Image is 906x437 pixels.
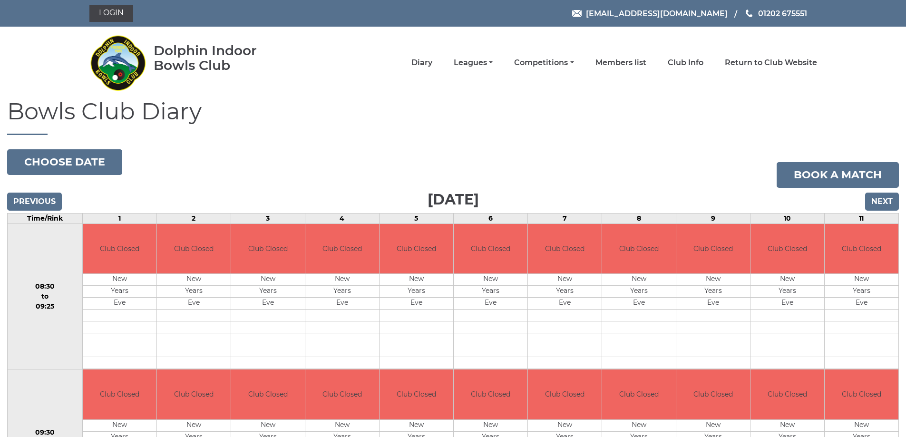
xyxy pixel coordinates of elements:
td: New [231,419,305,431]
a: Login [89,5,133,22]
td: Eve [305,298,379,310]
td: New [528,419,602,431]
img: Dolphin Indoor Bowls Club [89,29,146,96]
td: Years [528,286,602,298]
td: Club Closed [676,224,750,274]
td: Time/Rink [8,213,83,223]
td: New [528,274,602,286]
td: Club Closed [380,369,453,419]
td: Club Closed [825,224,898,274]
td: Club Closed [157,369,231,419]
span: 01202 675551 [758,9,807,18]
a: Book a match [777,162,899,188]
td: Club Closed [528,224,602,274]
img: Email [572,10,582,17]
td: Eve [454,298,527,310]
td: New [157,419,231,431]
td: Eve [825,298,898,310]
td: 6 [453,213,527,223]
img: Phone us [746,10,752,17]
td: New [676,274,750,286]
td: Club Closed [157,224,231,274]
td: Years [676,286,750,298]
td: Years [825,286,898,298]
td: Eve [676,298,750,310]
td: 1 [82,213,156,223]
span: [EMAIL_ADDRESS][DOMAIN_NAME] [586,9,728,18]
td: 7 [527,213,602,223]
td: Eve [750,298,824,310]
td: 8 [602,213,676,223]
td: New [305,274,379,286]
td: Eve [157,298,231,310]
td: Eve [231,298,305,310]
td: New [380,419,453,431]
td: Club Closed [750,224,824,274]
td: Club Closed [305,224,379,274]
td: 2 [156,213,231,223]
td: Years [602,286,676,298]
td: New [83,274,156,286]
td: Club Closed [454,369,527,419]
input: Next [865,193,899,211]
td: 9 [676,213,750,223]
td: Club Closed [83,369,156,419]
td: New [602,274,676,286]
button: Choose date [7,149,122,175]
td: New [454,274,527,286]
td: New [750,274,824,286]
td: Club Closed [83,224,156,274]
td: New [380,274,453,286]
td: Years [380,286,453,298]
td: Club Closed [454,224,527,274]
td: Club Closed [602,369,676,419]
td: Years [750,286,824,298]
td: 11 [824,213,898,223]
td: New [157,274,231,286]
a: Members list [595,58,646,68]
td: Club Closed [750,369,824,419]
td: Years [231,286,305,298]
td: 5 [379,213,453,223]
td: Club Closed [305,369,379,419]
td: Eve [602,298,676,310]
a: Diary [411,58,432,68]
td: Eve [83,298,156,310]
a: Email [EMAIL_ADDRESS][DOMAIN_NAME] [572,8,728,19]
td: Club Closed [231,224,305,274]
td: New [305,419,379,431]
a: Return to Club Website [725,58,817,68]
td: New [750,419,824,431]
a: Competitions [514,58,574,68]
td: 3 [231,213,305,223]
a: Leagues [454,58,493,68]
td: 10 [750,213,824,223]
div: Dolphin Indoor Bowls Club [154,43,287,73]
td: New [454,419,527,431]
td: Club Closed [676,369,750,419]
td: New [676,419,750,431]
td: New [602,419,676,431]
td: Eve [528,298,602,310]
td: 4 [305,213,379,223]
td: 08:30 to 09:25 [8,223,83,369]
td: Eve [380,298,453,310]
td: Club Closed [825,369,898,419]
input: Previous [7,193,62,211]
td: New [231,274,305,286]
td: Club Closed [528,369,602,419]
a: Phone us 01202 675551 [744,8,807,19]
td: Club Closed [231,369,305,419]
td: New [83,419,156,431]
td: New [825,419,898,431]
td: Years [83,286,156,298]
a: Club Info [668,58,703,68]
td: Years [454,286,527,298]
td: Years [305,286,379,298]
td: Years [157,286,231,298]
td: Club Closed [380,224,453,274]
h1: Bowls Club Diary [7,99,899,135]
td: New [825,274,898,286]
td: Club Closed [602,224,676,274]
